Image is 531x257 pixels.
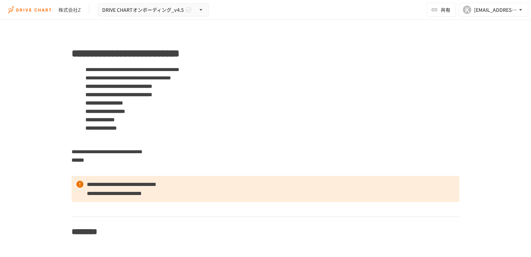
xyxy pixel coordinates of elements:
span: DRIVE CHARTオンボーディング_v4.5 [102,6,184,14]
div: [EMAIL_ADDRESS][DOMAIN_NAME] [474,6,517,14]
span: 共有 [441,6,450,14]
img: i9VDDS9JuLRLX3JIUyK59LcYp6Y9cayLPHs4hOxMB9W [8,4,53,15]
button: 共有 [427,3,456,17]
div: 株式会社Z [58,6,81,14]
button: K[EMAIL_ADDRESS][DOMAIN_NAME] [459,3,528,17]
button: DRIVE CHARTオンボーディング_v4.5 [98,3,209,17]
div: K [463,6,471,14]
